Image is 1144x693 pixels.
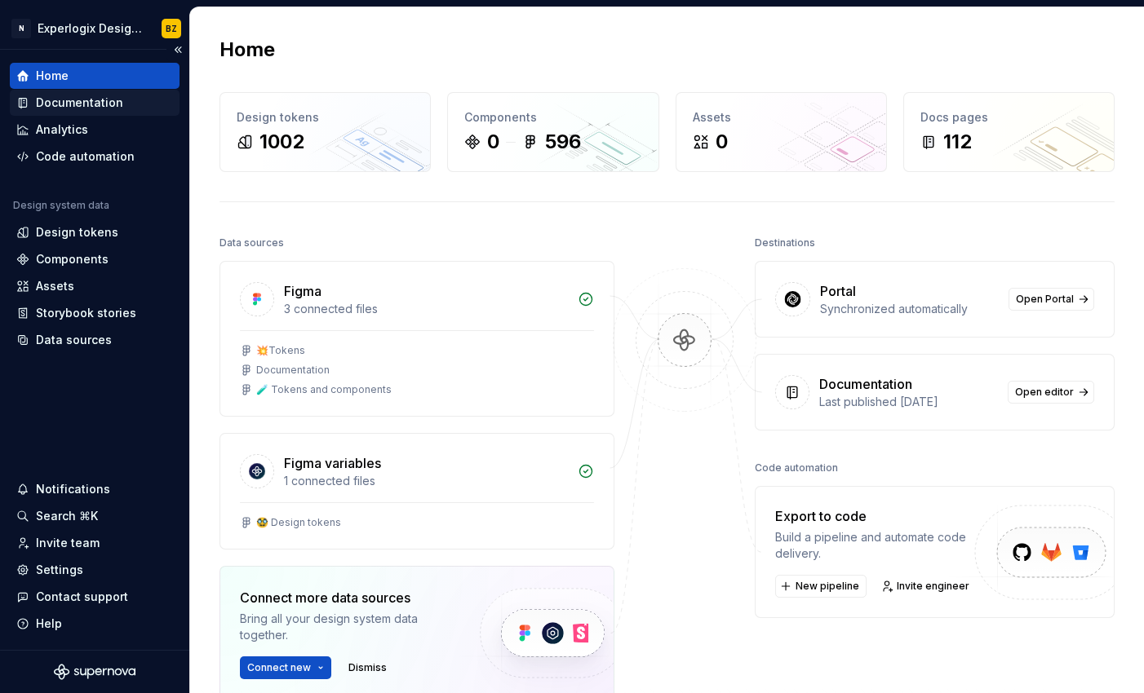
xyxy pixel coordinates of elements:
[11,19,31,38] div: N
[284,453,381,473] div: Figma variables
[13,199,109,212] div: Design system data
[716,129,728,155] div: 0
[10,63,180,89] a: Home
[284,473,568,489] div: 1 connected files
[903,92,1115,172] a: Docs pages112
[10,611,180,637] button: Help
[256,383,392,396] div: 🧪 Tokens and components
[166,22,177,35] div: BZ
[36,224,118,241] div: Design tokens
[464,109,641,126] div: Components
[10,300,180,326] a: Storybook stories
[487,129,499,155] div: 0
[284,281,321,301] div: Figma
[240,588,452,607] div: Connect more data sources
[10,219,180,245] a: Design tokens
[1009,288,1094,311] a: Open Portal
[10,327,180,353] a: Data sources
[36,508,98,524] div: Search ⌘K
[256,344,305,357] div: 💥Tokens
[38,20,142,37] div: Experlogix Design System
[10,584,180,610] button: Contact support
[348,661,387,674] span: Dismiss
[10,503,180,529] button: Search ⌘K
[876,575,977,598] a: Invite engineer
[775,529,977,562] div: Build a pipeline and automate code delivery.
[920,109,1097,126] div: Docs pages
[259,129,304,155] div: 1002
[219,232,284,254] div: Data sources
[219,261,614,417] a: Figma3 connected files💥TokensDocumentation🧪 Tokens and components
[36,332,112,348] div: Data sources
[166,38,189,61] button: Collapse sidebar
[36,305,136,321] div: Storybook stories
[943,129,972,155] div: 112
[10,246,180,272] a: Components
[447,92,658,172] a: Components0596
[341,656,394,679] button: Dismiss
[36,148,135,165] div: Code automation
[1016,293,1074,306] span: Open Portal
[10,557,180,583] a: Settings
[819,374,912,394] div: Documentation
[237,109,414,126] div: Design tokens
[36,481,110,497] div: Notifications
[10,143,180,170] a: Code automation
[36,68,69,84] div: Home
[897,580,969,593] span: Invite engineer
[284,301,568,317] div: 3 connected files
[3,11,186,46] button: NExperlogix Design SystemBZ
[36,95,123,111] div: Documentation
[10,273,180,299] a: Assets
[10,117,180,143] a: Analytics
[755,232,815,254] div: Destinations
[36,589,128,605] div: Contact support
[10,476,180,502] button: Notifications
[36,535,100,551] div: Invite team
[820,281,856,301] div: Portal
[240,656,331,679] button: Connect new
[676,92,887,172] a: Assets0
[256,516,341,529] div: 🥸 Design tokens
[256,364,330,377] div: Documentation
[775,575,867,598] button: New pipeline
[10,90,180,116] a: Documentation
[10,530,180,556] a: Invite team
[545,129,581,155] div: 596
[219,92,431,172] a: Design tokens1002
[819,394,998,410] div: Last published [DATE]
[1008,381,1094,404] a: Open editor
[36,278,74,294] div: Assets
[1015,386,1074,399] span: Open editor
[36,251,109,267] div: Components
[240,611,452,643] div: Bring all your design system data together.
[820,301,999,317] div: Synchronized automatically
[219,433,614,550] a: Figma variables1 connected files🥸 Design tokens
[54,664,135,680] svg: Supernova Logo
[36,616,62,632] div: Help
[693,109,870,126] div: Assets
[219,37,275,63] h2: Home
[796,580,859,593] span: New pipeline
[36,562,83,578] div: Settings
[247,661,311,674] span: Connect new
[36,121,88,138] div: Analytics
[755,457,838,479] div: Code automation
[775,506,977,526] div: Export to code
